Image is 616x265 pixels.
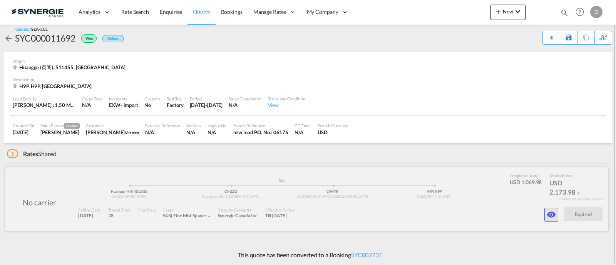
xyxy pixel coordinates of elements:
div: N/A [208,129,227,136]
div: Stuffing [167,96,183,102]
span: 1 [7,149,18,158]
p: This quote has been converted to a Booking [234,251,382,259]
div: [PERSON_NAME] : 1.50 MT | Volumetric Wt : 11.76 CBM | Chargeable Wt : 11.76 W/M [13,102,76,108]
div: USD [318,129,348,136]
button: icon-eye [544,208,558,222]
md-icon: icon-plus 400-fg [494,7,503,16]
div: Created On [13,123,34,128]
div: Huangge (黄阁), 511455, China [13,64,127,71]
span: Huangge (黄阁), 511455, [GEOGRAPHIC_DATA] [19,64,126,70]
span: Creator [64,123,80,129]
div: Destination [13,77,603,82]
div: O [590,6,603,18]
div: Incoterms [109,96,138,102]
div: Quotes /SEA-LCL [15,26,48,32]
div: N/A [186,129,201,136]
md-icon: icon-download [547,32,556,38]
div: icon-magnify [560,8,569,20]
div: Help [573,5,590,19]
div: CC Email [295,123,311,128]
div: Inquiry No. [208,123,227,128]
div: Origin [13,58,603,64]
md-icon: icon-chevron-down [513,7,522,16]
div: 23 May 2025 [13,129,34,136]
div: N/A [229,102,261,108]
span: Rates [23,150,38,157]
div: Won [75,32,99,44]
div: View [268,102,305,108]
div: - import [121,102,138,108]
div: icon-arrow-left [4,32,15,44]
span: Quotes [193,8,210,15]
img: 1f56c880d42311ef80fc7dca854c8e59.png [12,3,64,21]
span: Enquiries [160,8,182,15]
span: Help [573,5,586,18]
div: External Reference [145,123,180,128]
div: Luc Lacroix [86,129,139,136]
div: Customs [144,96,161,102]
div: new load P.O. No.: 06176 [233,129,289,136]
a: SYC002231 [351,251,382,258]
div: Save As Template [560,31,577,44]
div: SYC000011692 [15,32,75,44]
div: Default [102,35,124,42]
div: N/A [145,129,180,136]
span: SEA-LCL [31,27,47,32]
div: Shared [7,150,57,158]
div: Customer [86,123,139,128]
div: Sales Coordinator [229,96,261,102]
md-icon: icon-eye [547,210,556,219]
span: Analytics [79,8,100,16]
div: Search Currency [318,123,348,128]
div: Sales Person [40,123,80,129]
span: My Company [307,8,338,16]
div: Address [186,123,201,128]
button: icon-plus 400-fgNewicon-chevron-down [490,5,526,20]
div: H9P, H9P, Canada [13,83,94,90]
span: Bookings [221,8,243,15]
md-icon: icon-arrow-left [4,34,13,43]
div: N/A [82,102,103,108]
span: New [494,8,522,15]
div: Period [190,96,223,102]
div: Search Reference [233,123,289,128]
div: Karen Mercier [40,129,80,136]
div: 22 Jun 2025 [190,102,223,108]
span: Manage Rates [253,8,286,16]
span: Won [85,36,95,43]
div: Quote PDF is not available at this time [547,31,556,38]
span: Rate Search [121,8,149,15]
div: Load Details [13,96,76,102]
span: Vernico [125,130,139,135]
div: Factory Stuffing [167,102,183,108]
div: EXW [109,102,121,108]
div: Terms and Condition [268,96,305,102]
md-icon: icon-magnify [560,8,569,17]
div: N/A [295,129,311,136]
div: No [144,102,161,108]
div: Cargo Type [82,96,103,102]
